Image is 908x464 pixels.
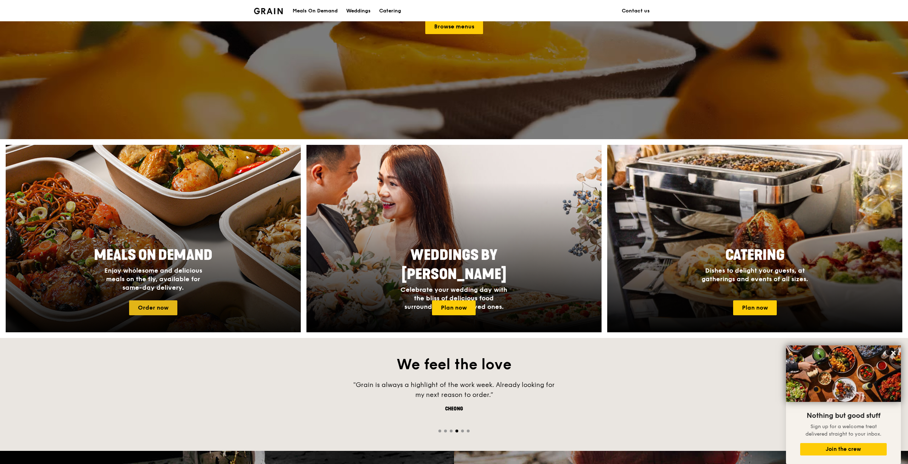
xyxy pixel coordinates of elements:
a: Catering [375,0,405,22]
a: CateringDishes to delight your guests, at gatherings and events of all sizes.Plan now [607,145,902,332]
span: Enjoy wholesome and delicious meals on the fly, available for same-day delivery. [104,267,202,291]
button: Join the crew [800,443,887,455]
span: Go to slide 1 [438,430,441,432]
a: Meals On DemandEnjoy wholesome and delicious meals on the fly, available for same-day delivery.Or... [6,145,301,332]
span: Nothing but good stuff [807,411,880,420]
span: Catering [725,247,785,264]
img: weddings-card.4f3003b8.jpg [306,145,602,332]
span: Weddings by [PERSON_NAME] [402,247,506,283]
a: Plan now [432,300,476,315]
span: Celebrate your wedding day with the bliss of delicious food surrounded by your loved ones. [400,286,507,311]
div: Cheong [348,405,560,413]
img: Grain [254,8,283,14]
a: Weddings [342,0,375,22]
span: Meals On Demand [94,247,212,264]
span: Dishes to delight your guests, at gatherings and events of all sizes. [702,267,808,283]
div: "Grain is always a highlight of the work week. Already looking for my next reason to order.” [348,380,560,400]
img: DSC07876-Edit02-Large.jpeg [786,345,901,402]
span: Go to slide 4 [455,430,458,432]
button: Close [888,347,899,359]
a: Order now [129,300,177,315]
a: Weddings by [PERSON_NAME]Celebrate your wedding day with the bliss of delicious food surrounded b... [306,145,602,332]
a: Browse menus [425,19,483,34]
div: Weddings [346,0,371,22]
span: Go to slide 2 [444,430,447,432]
a: Contact us [618,0,654,22]
img: catering-card.e1cfaf3e.jpg [607,145,902,332]
span: Go to slide 3 [450,430,453,432]
a: Plan now [733,300,777,315]
div: Meals On Demand [293,0,338,22]
span: Sign up for a welcome treat delivered straight to your inbox. [805,424,881,437]
div: Catering [379,0,401,22]
span: Go to slide 6 [467,430,470,432]
span: Go to slide 5 [461,430,464,432]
